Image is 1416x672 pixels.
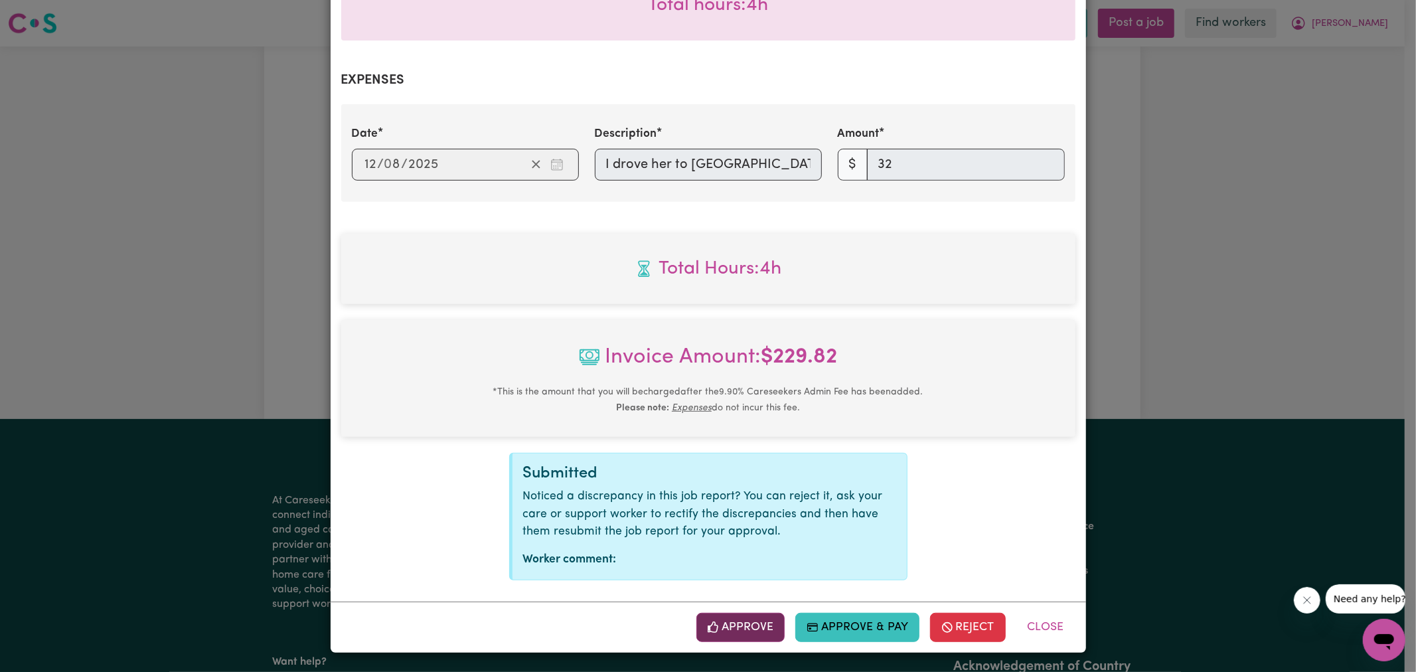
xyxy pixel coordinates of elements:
[838,126,880,143] label: Amount
[696,613,785,642] button: Approve
[838,149,868,181] span: $
[408,155,439,175] input: ----
[352,341,1065,384] span: Invoice Amount:
[616,403,669,413] b: Please note:
[352,255,1065,283] span: Total hours worked: 4 hours
[1363,619,1405,661] iframe: Button to launch messaging window
[8,9,80,20] span: Need any help?
[493,387,923,413] small: This is the amount that you will be charged after the 9.90 % Careseekers Admin Fee has been added...
[595,126,657,143] label: Description
[384,158,392,171] span: 0
[523,488,896,541] p: Noticed a discrepancy in this job report? You can reject it, ask your care or support worker to r...
[385,155,402,175] input: --
[1326,584,1405,614] iframe: Message from company
[378,157,384,172] span: /
[526,155,546,175] button: Clear date
[523,554,617,565] strong: Worker comment:
[795,613,919,642] button: Approve & Pay
[546,155,568,175] button: Enter the date of expense
[1016,613,1075,642] button: Close
[1294,587,1320,614] iframe: Close message
[930,613,1006,642] button: Reject
[761,347,838,368] b: $ 229.82
[402,157,408,172] span: /
[352,126,378,143] label: Date
[364,155,378,175] input: --
[341,72,1075,88] h2: Expenses
[523,465,598,481] span: Submitted
[595,149,822,181] input: I drove her to shopping center center. I brought her the Botanical Garden and I took her home. I ...
[672,403,712,413] u: Expenses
